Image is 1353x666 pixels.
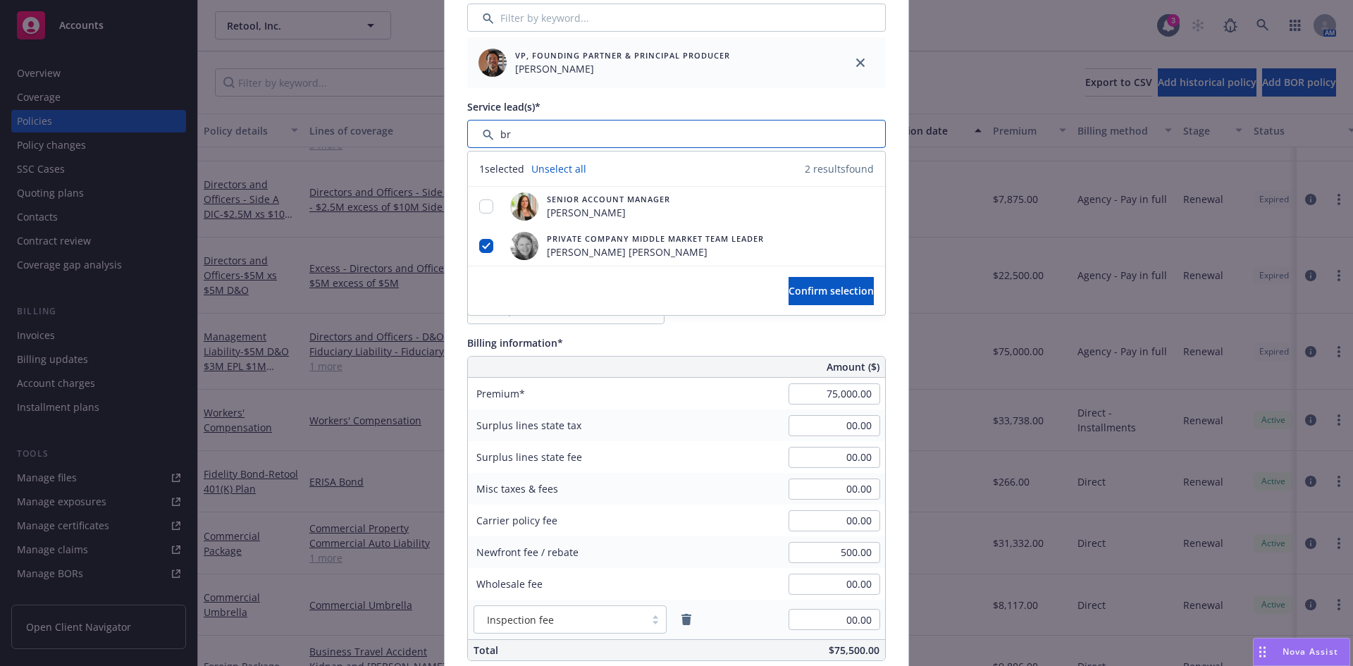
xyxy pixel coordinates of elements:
[476,450,582,464] span: Surplus lines state fee
[678,611,695,628] a: remove
[547,193,670,205] span: Senior Account Manager
[481,612,638,627] span: Inspection fee
[789,415,880,436] input: 0.00
[467,120,886,148] input: Filter by keyword...
[805,161,874,176] span: 2 results found
[789,383,880,405] input: 0.00
[467,4,886,32] input: Filter by keyword...
[789,479,880,500] input: 0.00
[476,514,557,527] span: Carrier policy fee
[467,336,563,350] span: Billing information*
[1254,639,1271,665] div: Drag to move
[476,419,581,432] span: Surplus lines state tax
[852,54,869,71] a: close
[479,161,524,176] span: 1 selected
[476,387,525,400] span: Premium
[789,542,880,563] input: 0.00
[510,232,538,260] img: employee photo
[829,643,879,657] span: $75,500.00
[547,205,670,220] span: [PERSON_NAME]
[515,61,730,76] span: [PERSON_NAME]
[476,482,558,495] span: Misc taxes & fees
[478,49,507,77] img: employee photo
[510,192,538,221] img: employee photo
[1283,646,1338,658] span: Nova Assist
[789,510,880,531] input: 0.00
[789,447,880,468] input: 0.00
[789,574,880,595] input: 0.00
[827,359,879,374] span: Amount ($)
[547,245,764,259] span: [PERSON_NAME] [PERSON_NAME]
[789,277,874,305] button: Confirm selection
[1253,638,1350,666] button: Nova Assist
[474,643,498,657] span: Total
[476,545,579,559] span: Newfront fee / rebate
[487,612,554,627] span: Inspection fee
[547,233,764,245] span: Private Company Middle Market Team Leader
[789,284,874,297] span: Confirm selection
[476,577,543,591] span: Wholesale fee
[467,100,540,113] span: Service lead(s)*
[789,609,880,630] input: 0.00
[531,161,586,176] a: Unselect all
[515,49,730,61] span: VP, Founding Partner & Principal Producer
